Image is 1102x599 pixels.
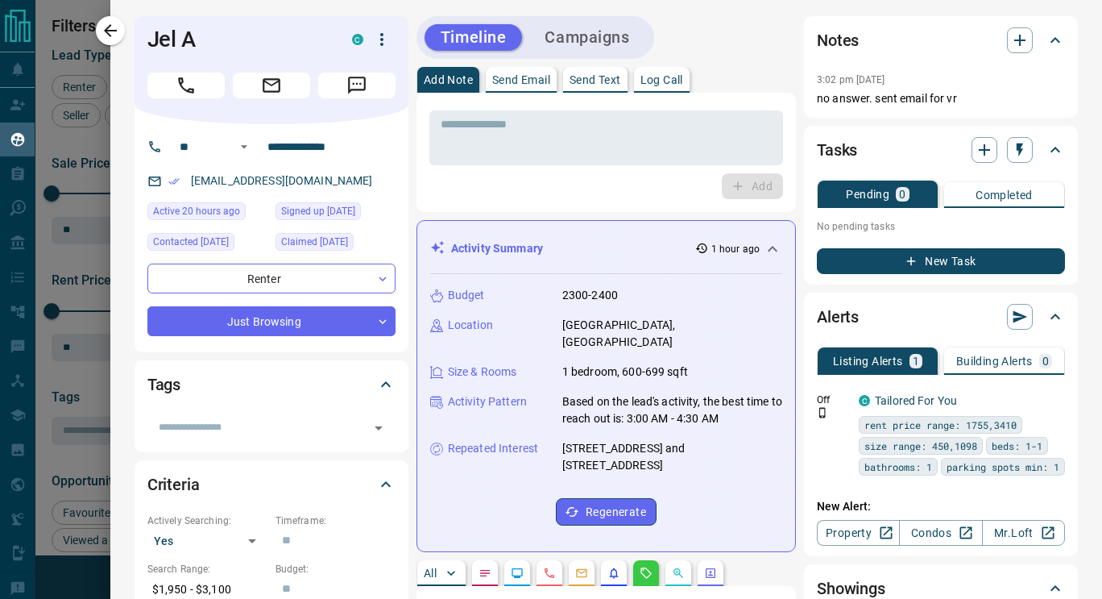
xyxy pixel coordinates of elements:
[275,233,396,256] div: Mon Aug 11 2025
[575,567,588,580] svg: Emails
[562,317,782,351] p: [GEOGRAPHIC_DATA], [GEOGRAPHIC_DATA]
[976,189,1033,201] p: Completed
[875,394,957,407] a: Tailored For You
[817,248,1065,274] button: New Task
[448,440,538,457] p: Repeated Interest
[318,73,396,98] span: Message
[562,287,618,304] p: 2300-2400
[640,74,683,85] p: Log Call
[168,176,180,187] svg: Email Verified
[275,202,396,225] div: Mon Jul 28 2025
[711,242,760,256] p: 1 hour ago
[859,395,870,406] div: condos.ca
[704,567,717,580] svg: Agent Actions
[640,567,652,580] svg: Requests
[817,137,857,163] h2: Tasks
[147,233,267,256] div: Mon Aug 11 2025
[511,567,524,580] svg: Lead Browsing Activity
[448,317,493,334] p: Location
[147,202,267,225] div: Mon Aug 11 2025
[478,567,491,580] svg: Notes
[672,567,685,580] svg: Opportunities
[147,27,328,52] h1: Jel A
[562,364,688,381] p: 1 bedroom, 600-699 sqft
[556,498,657,526] button: Regenerate
[153,203,240,219] span: Active 20 hours ago
[147,372,180,397] h2: Tags
[562,393,782,427] p: Based on the lead's activity, the best time to reach out is: 3:00 AM - 4:30 AM
[607,567,620,580] svg: Listing Alerts
[147,264,396,293] div: Renter
[281,203,355,219] span: Signed up [DATE]
[913,356,919,367] p: 1
[147,528,267,554] div: Yes
[275,562,396,576] p: Budget:
[992,438,1042,454] span: beds: 1-1
[528,24,645,51] button: Campaigns
[424,74,473,85] p: Add Note
[233,73,310,98] span: Email
[147,514,267,528] p: Actively Searching:
[147,465,396,504] div: Criteria
[147,562,267,576] p: Search Range:
[153,234,229,250] span: Contacted [DATE]
[352,34,363,45] div: condos.ca
[817,27,859,53] h2: Notes
[817,21,1065,60] div: Notes
[191,174,373,187] a: [EMAIL_ADDRESS][DOMAIN_NAME]
[367,417,390,439] button: Open
[448,287,485,304] p: Budget
[947,459,1059,475] span: parking spots min: 1
[817,520,900,546] a: Property
[817,304,859,330] h2: Alerts
[864,438,977,454] span: size range: 450,1098
[448,393,527,410] p: Activity Pattern
[817,498,1065,515] p: New Alert:
[817,214,1065,239] p: No pending tasks
[956,356,1033,367] p: Building Alerts
[281,234,348,250] span: Claimed [DATE]
[430,234,782,264] div: Activity Summary1 hour ago
[833,356,903,367] p: Listing Alerts
[147,365,396,404] div: Tags
[817,74,885,85] p: 3:02 pm [DATE]
[817,131,1065,169] div: Tasks
[543,567,556,580] svg: Calls
[275,514,396,528] p: Timeframe:
[982,520,1065,546] a: Mr.Loft
[899,189,905,200] p: 0
[425,24,523,51] button: Timeline
[1042,356,1049,367] p: 0
[147,73,225,98] span: Call
[451,240,543,257] p: Activity Summary
[147,472,200,497] h2: Criteria
[817,393,849,407] p: Off
[448,364,517,381] p: Size & Rooms
[424,568,437,579] p: All
[817,90,1065,107] p: no answer. sent email for vr
[846,189,889,200] p: Pending
[234,137,254,156] button: Open
[864,459,932,475] span: bathrooms: 1
[492,74,550,85] p: Send Email
[147,306,396,336] div: Just Browsing
[899,520,982,546] a: Condos
[817,297,1065,336] div: Alerts
[562,440,782,474] p: [STREET_ADDRESS] and [STREET_ADDRESS]
[570,74,621,85] p: Send Text
[817,407,828,418] svg: Push Notification Only
[864,417,1017,433] span: rent price range: 1755,3410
